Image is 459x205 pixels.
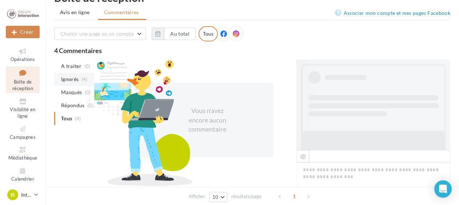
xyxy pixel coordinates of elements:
span: IS [11,191,15,198]
span: Boîte de réception [12,79,33,92]
span: Afficher [189,193,205,200]
p: Interaction ST ETIENNE [21,191,31,198]
span: Opérations [11,56,35,62]
button: Au total [152,28,196,40]
span: résultats/page [231,193,262,200]
div: Vous n'avez encore aucun commentaire [188,106,227,134]
a: Opérations [6,46,40,64]
button: Créer [6,26,40,38]
span: Avis en ligne [60,9,90,16]
span: Médiathèque [8,155,37,161]
button: Au total [164,28,196,40]
span: Campagnes [10,134,36,140]
button: 10 [209,192,228,202]
div: Tous [199,26,218,41]
span: 1 [288,190,300,202]
a: Calendrier [6,165,40,183]
div: Open Intercom Messenger [434,180,452,198]
span: 10 [212,194,219,200]
a: Boîte de réception [6,67,40,93]
span: A traiter [61,63,81,70]
span: Masqués [61,89,82,96]
span: Ignorés [61,76,79,83]
a: Campagnes [6,124,40,141]
a: Médiathèque [6,144,40,162]
span: Répondus [61,102,85,109]
a: IS Interaction ST ETIENNE [6,188,40,202]
span: Calendrier [11,176,34,182]
a: Visibilité en ligne [6,96,40,121]
div: Nouvelle campagne [6,26,40,38]
div: 4 Commentaires [54,47,450,54]
button: Choisir une page ou un compte [54,28,146,40]
span: Visibilité en ligne [10,106,35,119]
a: Associer mon compte et mes pages Facebook [335,9,450,17]
span: Choisir une page ou un compte [60,31,134,37]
